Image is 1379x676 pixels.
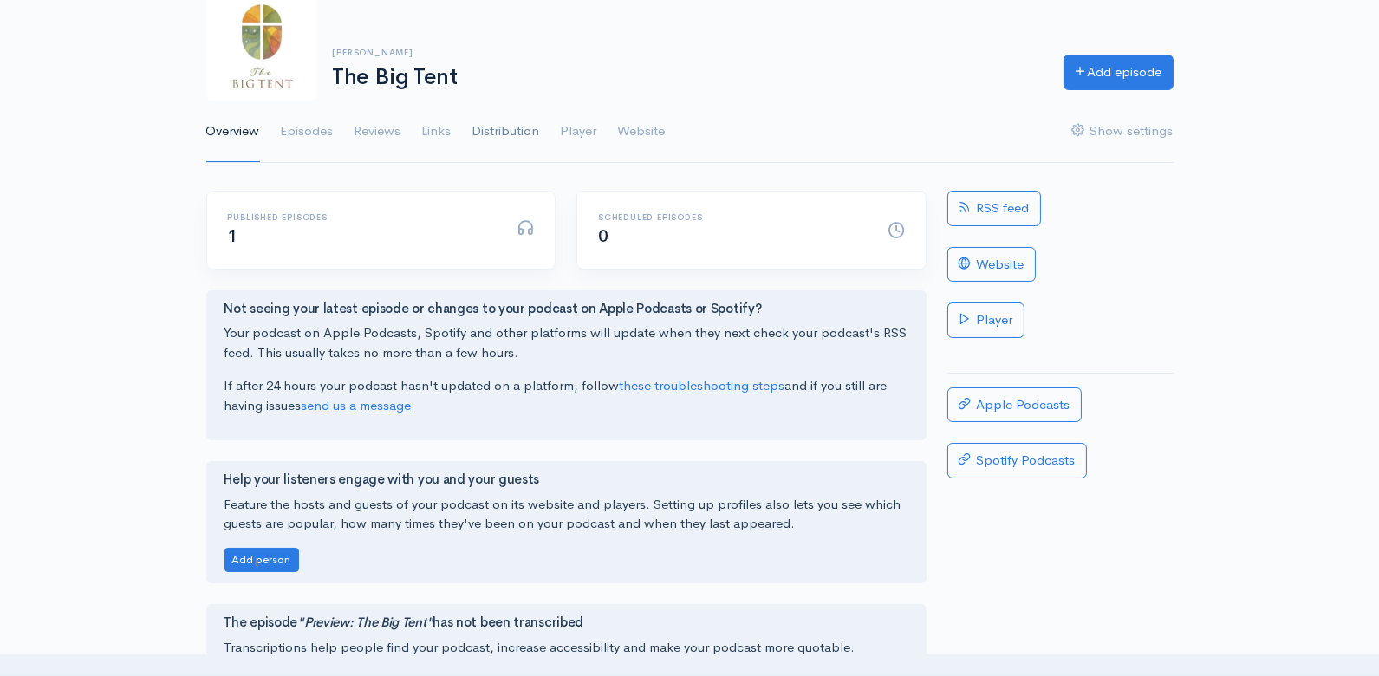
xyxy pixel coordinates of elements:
[224,376,908,415] p: If after 24 hours your podcast hasn't updated on a platform, follow and if you still are having i...
[281,101,334,163] a: Episodes
[620,377,785,393] a: these troubleshooting steps
[333,65,1043,90] h1: The Big Tent
[947,443,1087,478] a: Spotify Podcasts
[206,101,260,163] a: Overview
[472,101,540,163] a: Distribution
[947,302,1024,338] a: Player
[1072,101,1174,163] a: Show settings
[224,495,908,534] p: Feature the hosts and guests of your podcast on its website and players. Setting up profiles also...
[228,212,497,222] h6: Published episodes
[947,247,1036,283] a: Website
[333,48,1043,57] h6: [PERSON_NAME]
[618,101,666,163] a: Website
[224,615,908,630] h4: The episode has not been transcribed
[947,191,1041,226] a: RSS feed
[224,302,908,316] h4: Not seeing your latest episode or changes to your podcast on Apple Podcasts or Spotify?
[224,548,299,573] button: Add person
[1064,55,1174,90] a: Add episode
[598,225,608,247] span: 0
[302,397,412,413] a: send us a message
[228,225,238,247] span: 1
[598,212,867,222] h6: Scheduled episodes
[422,101,452,163] a: Links
[355,101,401,163] a: Reviews
[224,323,908,362] p: Your podcast on Apple Podcasts, Spotify and other platforms will update when they next check your...
[947,387,1082,423] a: Apple Podcasts
[224,472,908,487] h4: Help your listeners engage with you and your guests
[224,638,908,658] p: Transcriptions help people find your podcast, increase accessibility and make your podcast more q...
[224,550,299,567] a: Add person
[561,101,597,163] a: Player
[297,614,433,630] i: "Preview: The Big Tent"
